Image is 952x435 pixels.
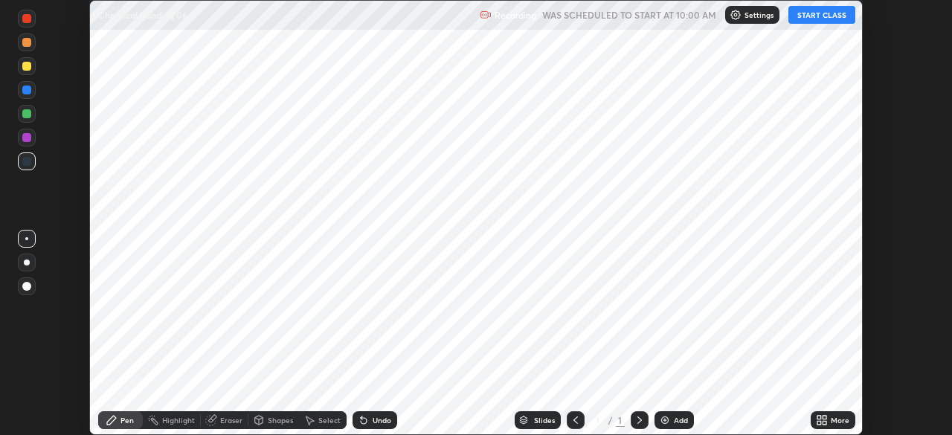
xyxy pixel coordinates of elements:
div: Shapes [268,416,293,424]
div: Eraser [220,416,242,424]
img: recording.375f2c34.svg [480,9,492,21]
h5: WAS SCHEDULED TO START AT 10:00 AM [542,8,716,22]
img: add-slide-button [659,414,671,426]
div: Select [318,416,341,424]
div: Highlight [162,416,195,424]
p: Chemical Bonding 06 [98,9,187,21]
img: class-settings-icons [730,9,742,21]
div: Add [674,416,688,424]
div: More [831,416,849,424]
button: START CLASS [788,6,855,24]
div: Pen [120,416,134,424]
div: / [608,416,613,425]
div: Slides [534,416,555,424]
p: Settings [744,11,773,19]
p: Recording [495,10,536,21]
div: 1 [616,413,625,427]
div: Undo [373,416,391,424]
div: 1 [591,416,605,425]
